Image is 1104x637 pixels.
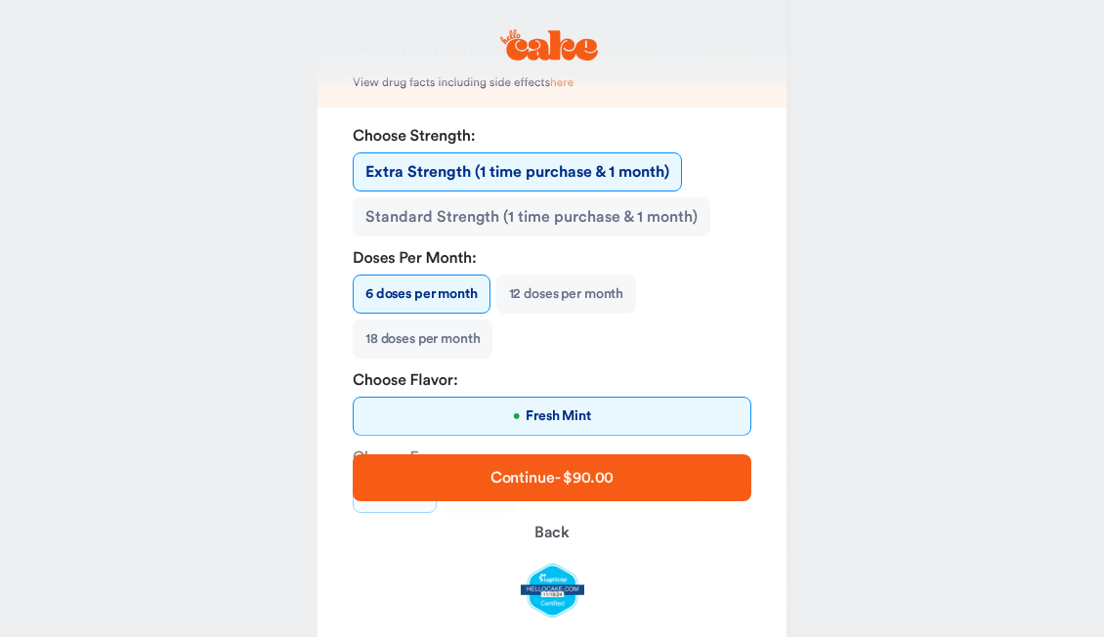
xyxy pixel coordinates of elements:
[353,369,751,393] strong: Choose Flavor:
[353,319,492,359] button: 18 doses per month
[521,563,584,617] img: legit-script-certified.png
[353,152,682,191] button: Extra Strength (1 time purchase & 1 month)
[353,453,751,500] button: Continue- $90.00
[353,197,710,236] button: Standard Strength (1 time purchase & 1 month)
[353,275,490,314] button: 6 doses per month
[353,397,751,436] button: Fresh Mint
[496,275,636,314] button: 12 doses per month
[353,125,751,149] strong: Choose Strength:
[353,247,751,271] strong: Doses Per Month:
[353,508,751,555] button: Back
[490,469,614,485] span: Continue - $90.00
[534,524,570,539] span: Back
[513,406,520,426] span: •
